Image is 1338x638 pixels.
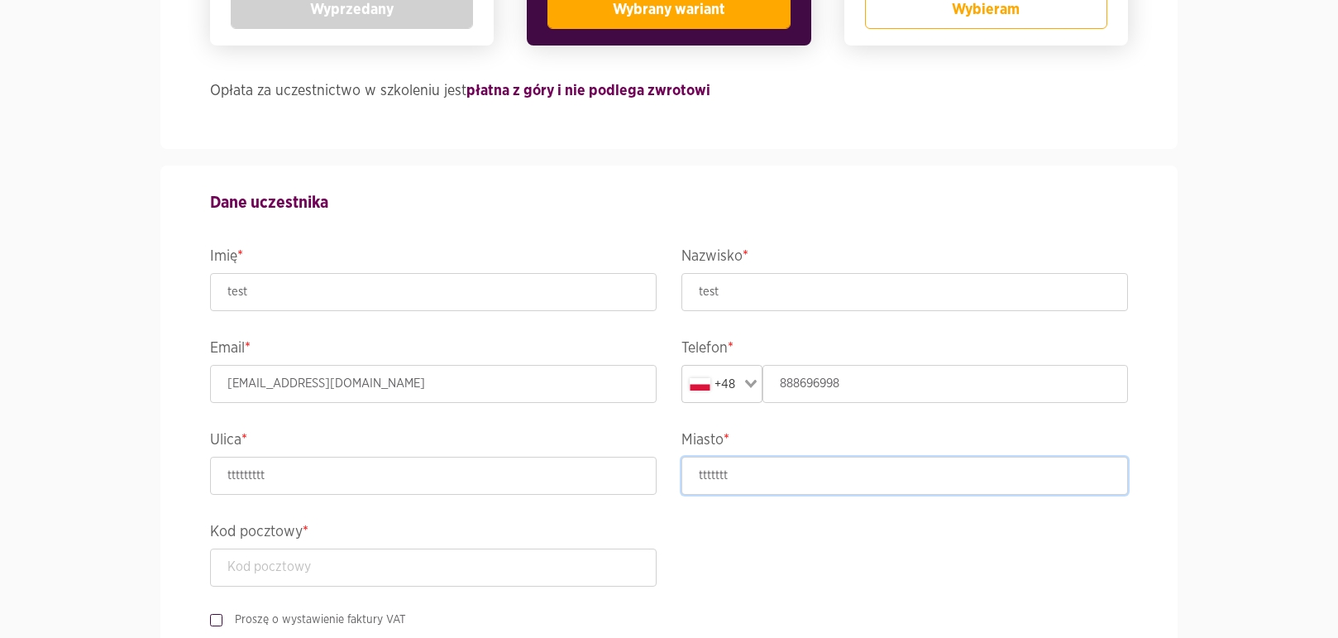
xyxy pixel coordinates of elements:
input: Ulica [210,457,657,495]
strong: Dane uczestnika [210,194,328,211]
legend: Miasto [681,428,1128,457]
input: Nazwisko [681,273,1128,311]
h4: Opłata za uczestnictwo w szkoleniu jest [210,79,1128,103]
legend: Imię [210,244,657,273]
input: Miasto [681,457,1128,495]
input: Email [210,365,657,403]
img: pl.svg [690,378,710,391]
input: Imię [210,273,657,311]
legend: Email [210,336,657,365]
legend: Ulica [210,428,657,457]
input: Telefon [762,365,1129,403]
legend: Telefon [681,336,1128,365]
span: Wybrany wariant [613,2,725,17]
div: +48 [686,369,739,399]
legend: Kod pocztowy [210,520,657,549]
legend: Nazwisko [681,244,1128,273]
div: Search for option [681,365,762,403]
input: Kod pocztowy [210,549,657,587]
label: Proszę o wystawienie faktury VAT [222,612,406,628]
strong: płatna z góry i nie podlega zwrotowi [466,84,710,98]
span: Wybieram [952,2,1020,17]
